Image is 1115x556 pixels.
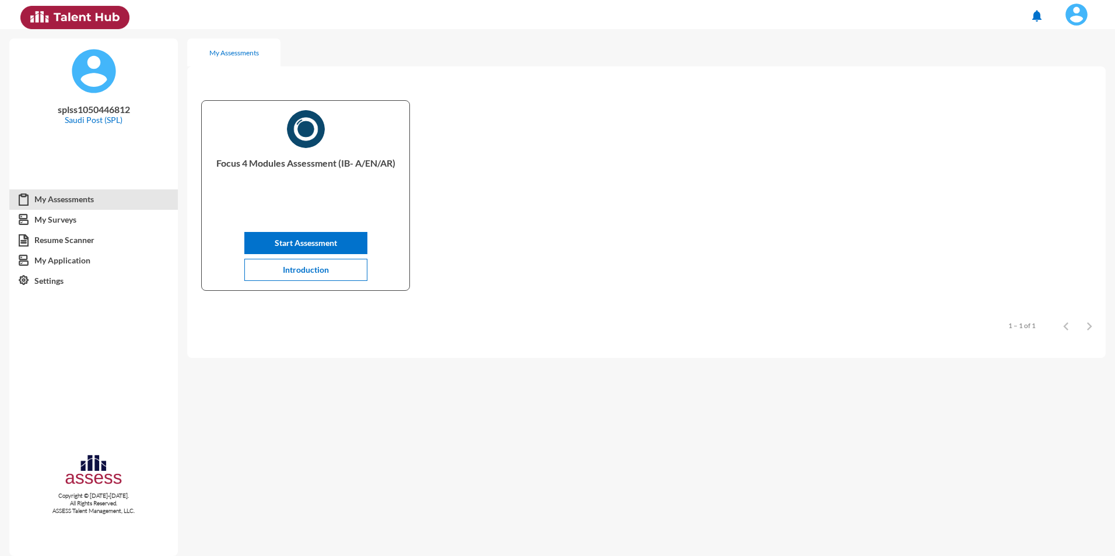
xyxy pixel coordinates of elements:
p: Saudi Post (SPL) [19,115,169,125]
a: My Surveys [9,209,178,230]
button: Start Assessment [244,232,367,254]
a: Start Assessment [244,238,367,248]
span: Start Assessment [275,238,337,248]
span: Introduction [283,265,329,275]
button: Next page [1078,314,1101,337]
a: My Assessments [9,189,178,210]
p: Focus 4 Modules Assessment (IB- A/EN/AR) [211,157,400,204]
div: My Assessments [209,48,259,57]
img: default%20profile%20image.svg [71,48,117,94]
a: Resume Scanner [9,230,178,251]
a: My Application [9,250,178,271]
img: AR)_1730316400291 [287,110,325,148]
p: Copyright © [DATE]-[DATE]. All Rights Reserved. ASSESS Talent Management, LLC. [9,492,178,515]
a: Settings [9,270,178,291]
p: splss1050446812 [19,104,169,115]
button: Introduction [244,259,367,281]
img: assesscompany-logo.png [64,453,123,490]
div: 1 – 1 of 1 [1008,321,1036,330]
mat-icon: notifications [1030,9,1044,23]
button: Previous page [1054,314,1078,337]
